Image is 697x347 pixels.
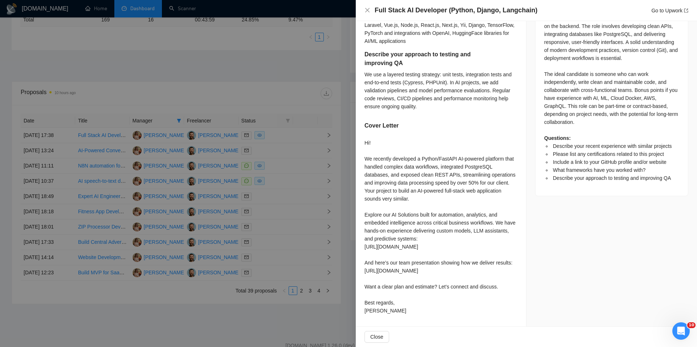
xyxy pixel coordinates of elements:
[544,135,571,141] strong: Questions:
[370,333,383,341] span: Close
[364,7,370,13] span: close
[687,322,696,328] span: 10
[364,7,370,13] button: Close
[553,167,645,173] span: What frameworks have you worked with?
[672,322,690,340] iframe: Intercom live chat
[364,331,389,343] button: Close
[375,6,537,15] h4: Full Stack AI Developer (Python, Django, Langchain)
[553,151,664,157] span: Please list any certifications related to this project
[364,70,517,110] div: We use a layered testing strategy: unit tests, integration tests and end-to-end tests (Cypress, P...
[364,139,517,315] div: Hi! We recently developed a Python/FastAPI AI-powered platform that handled complex data workflow...
[651,8,688,13] a: Go to Upworkexport
[553,175,671,181] span: Describe your approach to testing and improving QA
[553,159,667,165] span: Include a link to your GitHub profile and/or website
[553,143,672,149] span: Describe your recent experience with similar projects
[684,8,688,13] span: export
[364,121,399,130] h5: Cover Letter
[364,50,494,68] h5: Describe your approach to testing and improving QA
[364,21,517,45] div: Laravel, Vue.js, Node.js, React.js, Next.js, Yii, Django, TensorFlow, PyTorch and integrations wi...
